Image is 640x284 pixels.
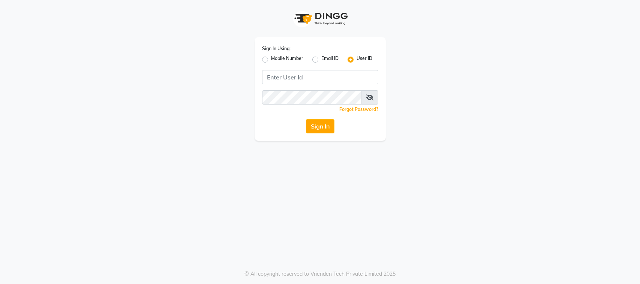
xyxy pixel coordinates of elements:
label: Email ID [321,55,339,64]
label: Mobile Number [271,55,303,64]
input: Username [262,70,378,84]
button: Sign In [306,119,334,133]
label: Sign In Using: [262,45,291,52]
label: User ID [357,55,372,64]
a: Forgot Password? [339,106,378,112]
img: logo1.svg [290,7,350,30]
input: Username [262,90,361,105]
